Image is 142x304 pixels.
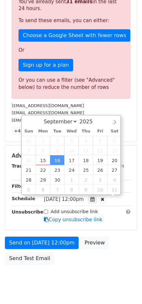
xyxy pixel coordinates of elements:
span: October 7, 2025 [50,185,64,194]
span: October 6, 2025 [36,185,50,194]
small: [EMAIL_ADDRESS][DOMAIN_NAME] [12,103,84,108]
span: Tue [50,129,64,133]
input: Year [78,118,101,125]
span: October 9, 2025 [79,185,93,194]
span: September 9, 2025 [50,145,64,155]
span: September 27, 2025 [107,165,122,175]
span: September 6, 2025 [107,136,122,145]
span: October 11, 2025 [107,185,122,194]
span: Fri [93,129,107,133]
a: Send on [DATE] 12:00pm [5,237,79,249]
span: September 5, 2025 [93,136,107,145]
span: Mon [36,129,50,133]
strong: Filters [12,184,28,189]
span: September 14, 2025 [22,155,36,165]
p: Or [19,47,123,54]
a: Send Test Email [5,252,54,265]
a: Copy unsubscribe link [44,217,102,223]
span: September 15, 2025 [36,155,50,165]
small: [EMAIL_ADDRESS][DOMAIN_NAME] [12,110,84,115]
span: Wed [64,129,79,133]
span: September 22, 2025 [36,165,50,175]
div: Chat-Widget [110,273,142,304]
a: Choose a Google Sheet with fewer rows [19,29,130,42]
span: September 28, 2025 [22,175,36,185]
span: September 8, 2025 [36,145,50,155]
span: September 16, 2025 [50,155,64,165]
a: +47 more [12,127,39,135]
span: September 18, 2025 [79,155,93,165]
span: September 2, 2025 [50,136,64,145]
strong: Tracking [12,163,33,169]
span: October 5, 2025 [22,185,36,194]
label: Add unsubscribe link [51,208,98,215]
span: September 21, 2025 [22,165,36,175]
span: October 3, 2025 [93,175,107,185]
span: [DATE] 12:00pm [44,196,84,202]
span: October 2, 2025 [79,175,93,185]
span: October 1, 2025 [64,175,79,185]
a: Sign up for a plan [19,59,73,71]
h5: Advanced [12,152,130,159]
span: September 13, 2025 [107,145,122,155]
span: October 4, 2025 [107,175,122,185]
span: Sun [22,129,36,133]
span: September 20, 2025 [107,155,122,165]
span: October 8, 2025 [64,185,79,194]
a: Preview [80,237,109,249]
span: September 4, 2025 [79,136,93,145]
span: September 3, 2025 [64,136,79,145]
span: September 1, 2025 [36,136,50,145]
iframe: Chat Widget [110,273,142,304]
strong: Schedule [12,196,35,201]
span: September 10, 2025 [64,145,79,155]
span: September 12, 2025 [93,145,107,155]
strong: Unsubscribe [12,209,44,214]
span: September 30, 2025 [50,175,64,185]
span: September 29, 2025 [36,175,50,185]
span: September 23, 2025 [50,165,64,175]
span: September 17, 2025 [64,155,79,165]
span: October 10, 2025 [93,185,107,194]
small: [EMAIL_ADDRESS][DOMAIN_NAME] [12,118,84,123]
span: September 26, 2025 [93,165,107,175]
span: September 7, 2025 [22,145,36,155]
span: September 11, 2025 [79,145,93,155]
span: August 31, 2025 [22,136,36,145]
span: Sat [107,129,122,133]
p: To send these emails, you can either: [19,17,123,24]
span: September 19, 2025 [93,155,107,165]
span: September 25, 2025 [79,165,93,175]
span: Thu [79,129,93,133]
div: Or you can use a filter (see "Advanced" below) to reduce the number of rows [19,76,123,91]
span: September 24, 2025 [64,165,79,175]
